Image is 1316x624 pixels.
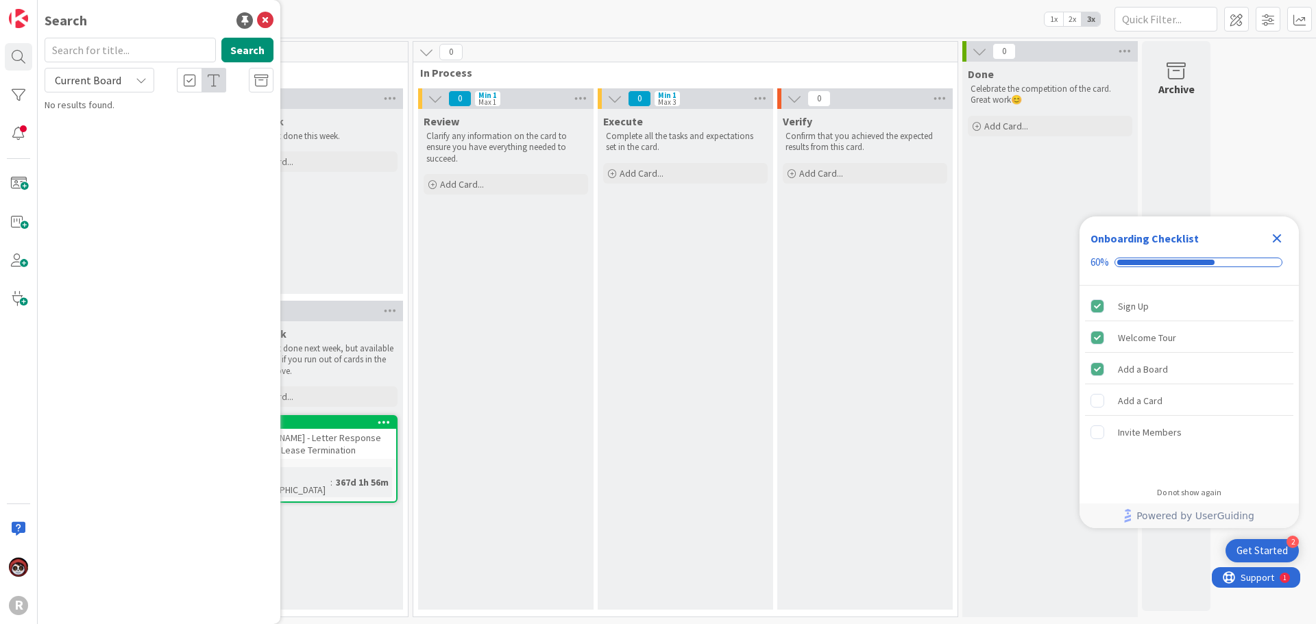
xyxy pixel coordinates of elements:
[992,43,1016,60] span: 0
[478,92,497,99] div: Min 1
[1157,487,1221,498] div: Do not show again
[1114,7,1217,32] input: Quick Filter...
[799,167,843,179] span: Add Card...
[1085,291,1293,321] div: Sign Up is complete.
[330,475,332,490] span: :
[440,178,484,190] span: Add Card...
[29,2,62,18] span: Support
[1118,361,1168,377] div: Add a Board
[234,416,396,459] div: 33[PERSON_NAME] - Letter Response regarding Lease Termination
[439,44,463,60] span: 0
[448,90,472,107] span: 0
[1118,329,1176,346] div: Welcome Tour
[971,84,1130,106] p: Celebrate the competition of the card. Great work
[1080,216,1299,528] div: Checklist Container
[332,475,392,490] div: 367d 1h 56m
[603,114,643,128] span: Execute
[1136,508,1254,524] span: Powered by UserGuiding
[984,120,1028,132] span: Add Card...
[221,38,273,62] button: Search
[1090,230,1199,247] div: Onboarding Checklist
[1287,536,1299,548] div: 2
[1063,12,1082,26] span: 2x
[1158,81,1195,97] div: Archive
[236,131,395,142] p: Cards to get done this week.
[1118,298,1149,314] div: Sign Up
[785,131,945,153] p: Confirm that you achieved the expected results from this card.
[239,467,330,497] div: Time in [GEOGRAPHIC_DATA]
[1085,386,1293,416] div: Add a Card is incomplete.
[478,99,496,105] div: Max 1
[628,90,651,107] span: 0
[1011,94,1022,105] span: 😊
[9,558,28,577] img: JS
[71,5,75,16] div: 1
[783,114,812,128] span: Verify
[426,131,585,164] p: Clarify any information on the card to ensure you have everything needed to succeed.
[234,429,396,459] div: [PERSON_NAME] - Letter Response regarding Lease Termination
[1085,323,1293,353] div: Welcome Tour is complete.
[606,131,765,153] p: Complete all the tasks and expectations set in the card.
[1085,417,1293,447] div: Invite Members is incomplete.
[45,98,273,112] div: No results found.
[424,114,459,128] span: Review
[241,418,396,427] div: 33
[1118,424,1182,440] div: Invite Members
[658,92,677,99] div: Min 1
[1118,392,1162,409] div: Add a Card
[236,343,395,377] p: Cards to get done next week, but available to pull from if you run out of cards in the column above.
[230,66,391,79] span: To Do
[1082,12,1100,26] span: 3x
[1086,503,1292,528] a: Powered by UserGuiding
[658,99,676,105] div: Max 3
[55,73,121,87] span: Current Board
[620,167,663,179] span: Add Card...
[45,38,216,62] input: Search for title...
[968,67,994,81] span: Done
[1236,544,1288,558] div: Get Started
[1080,503,1299,528] div: Footer
[420,66,940,79] span: In Process
[234,416,396,429] div: 33
[1266,227,1288,249] div: Close Checklist
[1090,256,1109,269] div: 60%
[807,90,831,107] span: 0
[1226,539,1299,562] div: Open Get Started checklist, remaining modules: 2
[1080,286,1299,478] div: Checklist items
[1085,354,1293,384] div: Add a Board is complete.
[9,596,28,615] div: R
[1090,256,1288,269] div: Checklist progress: 60%
[1045,12,1063,26] span: 1x
[45,10,87,31] div: Search
[9,9,28,28] img: Visit kanbanzone.com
